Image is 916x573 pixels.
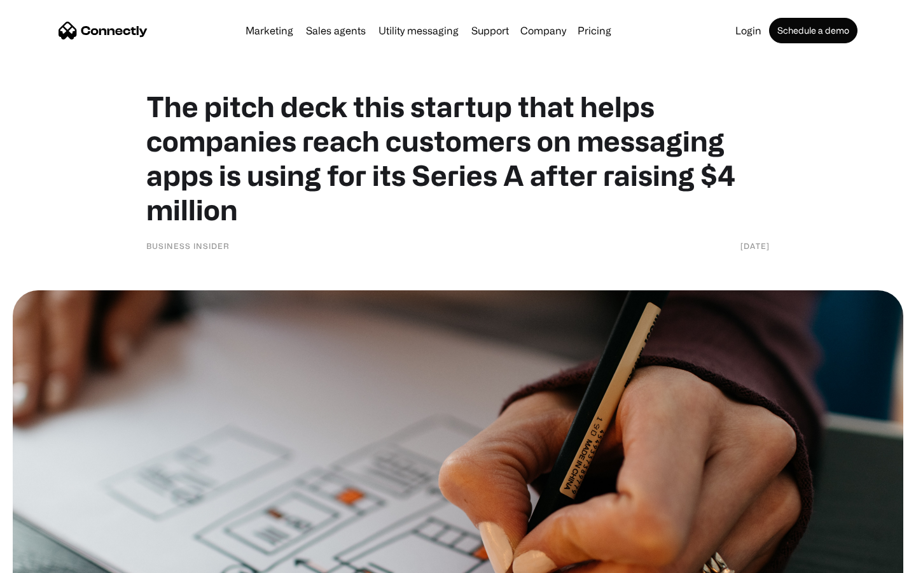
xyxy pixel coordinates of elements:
[240,25,298,36] a: Marketing
[146,239,230,252] div: Business Insider
[730,25,767,36] a: Login
[25,551,76,569] ul: Language list
[301,25,371,36] a: Sales agents
[466,25,514,36] a: Support
[740,239,770,252] div: [DATE]
[373,25,464,36] a: Utility messaging
[13,551,76,569] aside: Language selected: English
[520,22,566,39] div: Company
[146,89,770,227] h1: The pitch deck this startup that helps companies reach customers on messaging apps is using for i...
[769,18,857,43] a: Schedule a demo
[572,25,616,36] a: Pricing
